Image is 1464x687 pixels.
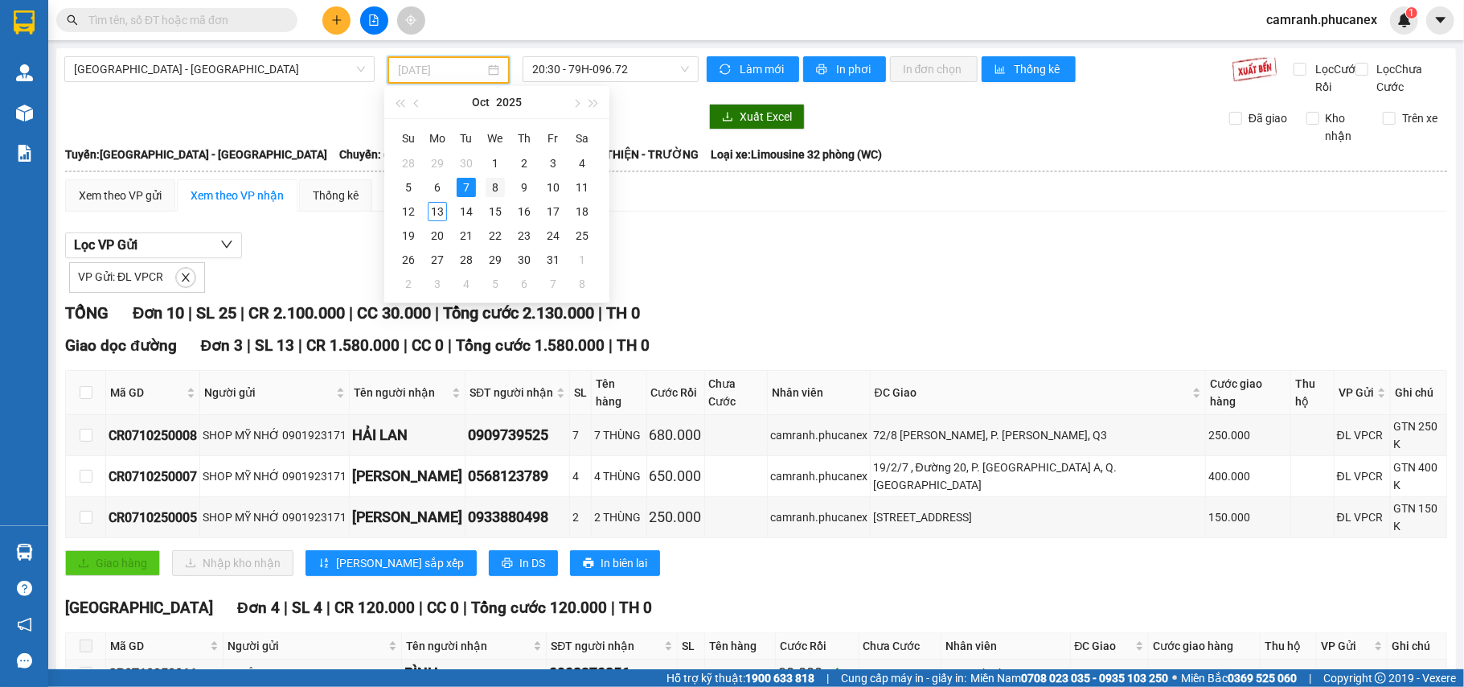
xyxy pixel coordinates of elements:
[551,637,661,655] span: SĐT người nhận
[745,672,814,685] strong: 1900 633 818
[609,336,613,355] span: |
[510,125,539,151] th: Th
[486,250,505,269] div: 29
[515,226,534,245] div: 23
[106,415,200,456] td: CR0710250008
[349,303,353,323] span: |
[539,151,568,175] td: 2025-10-03
[399,274,418,294] div: 2
[543,250,563,269] div: 31
[650,506,702,529] div: 250.000
[67,14,78,26] span: search
[539,175,568,200] td: 2025-10-10
[465,456,570,497] td: 0568123789
[452,272,481,296] td: 2025-11-04
[841,669,966,687] span: Cung cấp máy in - giấy in:
[106,456,200,497] td: CR0710250007
[1172,675,1177,681] span: ⚪️
[486,154,505,173] div: 1
[109,467,197,487] div: CR0710250007
[515,274,534,294] div: 6
[465,497,570,538] td: 0933880498
[1426,6,1454,35] button: caret-down
[532,57,689,81] span: 20:30 - 79H-096.72
[404,662,543,685] div: BÌNH
[826,669,829,687] span: |
[394,200,423,224] td: 2025-10-12
[572,274,592,294] div: 8
[399,250,418,269] div: 26
[457,250,476,269] div: 28
[457,178,476,197] div: 7
[472,86,490,118] button: Oct
[859,633,942,660] th: Chưa Cước
[352,506,462,529] div: [PERSON_NAME]
[336,554,464,572] span: [PERSON_NAME] sắp xếp
[247,336,251,355] span: |
[65,599,213,617] span: [GEOGRAPHIC_DATA]
[1375,673,1386,684] span: copyright
[778,662,856,685] div: 30.000
[306,550,477,576] button: sort-ascending[PERSON_NAME] sắp xếp
[1021,672,1168,685] strong: 0708 023 035 - 0935 103 250
[1337,467,1388,485] div: ĐL VPCR
[423,248,452,272] td: 2025-10-27
[594,426,643,444] div: 7 THÙNG
[873,426,1203,444] div: 72/8 [PERSON_NAME], P. [PERSON_NAME], Q3
[709,104,805,130] button: downloadXuất Excel
[1208,467,1288,485] div: 400.000
[510,175,539,200] td: 2025-10-09
[1337,508,1388,526] div: ĐL VPCR
[412,336,444,355] span: CC 0
[606,303,640,323] span: TH 0
[481,200,510,224] td: 2025-10-15
[1309,669,1311,687] span: |
[404,336,408,355] span: |
[481,125,510,151] th: We
[428,202,447,221] div: 13
[1409,7,1414,19] span: 1
[133,303,184,323] span: Đơn 10
[970,669,1168,687] span: Miền Nam
[543,202,563,221] div: 17
[177,272,195,283] span: close
[350,456,465,497] td: THU TRINH
[510,151,539,175] td: 2025-10-02
[457,154,476,173] div: 30
[776,633,859,660] th: Cước Rồi
[803,56,886,82] button: printerIn phơi
[1371,60,1448,96] span: Lọc Chưa Cước
[1393,500,1444,535] div: GTN 150 K
[423,175,452,200] td: 2025-10-06
[570,550,660,576] button: printerIn biên lai
[515,250,534,269] div: 30
[248,303,345,323] span: CR 2.100.000
[486,226,505,245] div: 22
[16,64,33,81] img: warehouse-icon
[226,664,399,682] div: QUYÊN 0796173224
[176,268,195,287] button: close
[354,384,449,401] span: Tên người nhận
[452,248,481,272] td: 2025-10-28
[428,274,447,294] div: 3
[1208,508,1288,526] div: 150.000
[1335,456,1391,497] td: ĐL VPCR
[228,637,385,655] span: Người gửi
[191,187,284,204] div: Xem theo VP nhận
[1393,459,1444,494] div: GTN 400 K
[423,151,452,175] td: 2025-09-29
[619,599,652,617] span: TH 0
[1181,669,1297,687] span: Miền Bắc
[350,497,465,538] td: GIANG HUỲNH
[572,178,592,197] div: 11
[539,125,568,151] th: Fr
[598,303,602,323] span: |
[543,154,563,173] div: 3
[768,371,871,415] th: Nhân viên
[486,178,505,197] div: 8
[873,459,1203,494] div: 19/2/7 , Đường 20, P. [GEOGRAPHIC_DATA] A, Q. [GEOGRAPHIC_DATA]
[515,178,534,197] div: 9
[680,664,702,682] div: 1
[994,64,1008,76] span: bar-chart
[647,371,705,415] th: Cước Rồi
